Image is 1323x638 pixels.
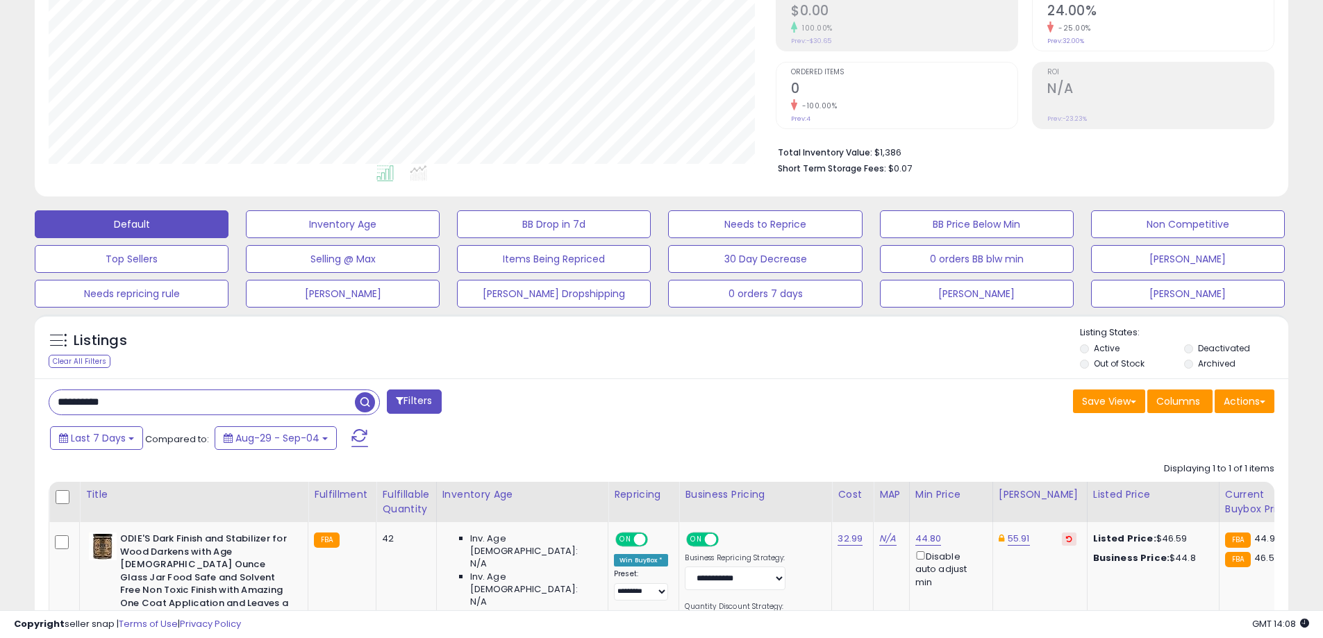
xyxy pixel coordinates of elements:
[879,532,896,546] a: N/A
[915,548,982,589] div: Disable auto adjust min
[838,532,863,546] a: 32.99
[457,210,651,238] button: BB Drop in 7d
[880,280,1074,308] button: [PERSON_NAME]
[1093,551,1170,564] b: Business Price:
[1164,462,1274,476] div: Displaying 1 to 1 of 1 items
[797,23,833,33] small: 100.00%
[246,210,440,238] button: Inventory Age
[880,245,1074,273] button: 0 orders BB blw min
[1093,552,1208,564] div: $44.8
[668,245,862,273] button: 30 Day Decrease
[1093,532,1156,545] b: Listed Price:
[246,280,440,308] button: [PERSON_NAME]
[915,487,987,502] div: Min Price
[1047,37,1084,45] small: Prev: 32.00%
[119,617,178,630] a: Terms of Use
[791,115,810,123] small: Prev: 4
[668,210,862,238] button: Needs to Reprice
[1047,81,1274,99] h2: N/A
[35,245,228,273] button: Top Sellers
[382,487,430,517] div: Fulfillable Quantity
[246,245,440,273] button: Selling @ Max
[235,431,319,445] span: Aug-29 - Sep-04
[35,280,228,308] button: Needs repricing rule
[1054,23,1091,33] small: -25.00%
[791,37,831,45] small: Prev: -$30.65
[71,431,126,445] span: Last 7 Days
[1091,245,1285,273] button: [PERSON_NAME]
[685,487,826,502] div: Business Pricing
[791,69,1017,76] span: Ordered Items
[1198,342,1250,354] label: Deactivated
[791,81,1017,99] h2: 0
[1094,342,1120,354] label: Active
[646,534,668,546] span: OFF
[1047,3,1274,22] h2: 24.00%
[888,162,912,175] span: $0.07
[470,608,597,633] span: Inv. Age [DEMOGRAPHIC_DATA]:
[314,487,370,502] div: Fulfillment
[85,487,302,502] div: Title
[35,210,228,238] button: Default
[1147,389,1213,413] button: Columns
[470,557,487,570] span: N/A
[1198,358,1235,369] label: Archived
[387,389,441,414] button: Filters
[1156,394,1200,408] span: Columns
[382,532,425,545] div: 42
[457,245,651,273] button: Items Being Repriced
[1254,532,1281,545] span: 44.98
[797,101,837,111] small: -100.00%
[614,569,668,601] div: Preset:
[442,487,602,502] div: Inventory Age
[778,143,1264,160] li: $1,386
[778,162,886,174] b: Short Term Storage Fees:
[879,487,903,502] div: MAP
[685,553,785,563] label: Business Repricing Strategy:
[1093,487,1213,502] div: Listed Price
[1080,326,1288,339] p: Listing States:
[14,617,65,630] strong: Copyright
[50,426,143,450] button: Last 7 Days
[14,618,241,631] div: seller snap | |
[915,532,942,546] a: 44.80
[880,210,1074,238] button: BB Price Below Min
[470,571,597,596] span: Inv. Age [DEMOGRAPHIC_DATA]:
[1215,389,1274,413] button: Actions
[470,532,597,557] span: Inv. Age [DEMOGRAPHIC_DATA]:
[1091,280,1285,308] button: [PERSON_NAME]
[838,487,867,502] div: Cost
[470,596,487,608] span: N/A
[1073,389,1145,413] button: Save View
[688,534,706,546] span: ON
[314,532,340,548] small: FBA
[1008,532,1030,546] a: 55.91
[180,617,241,630] a: Privacy Policy
[1225,552,1251,567] small: FBA
[614,487,673,502] div: Repricing
[685,602,785,612] label: Quantity Discount Strategy:
[778,146,872,158] b: Total Inventory Value:
[668,280,862,308] button: 0 orders 7 days
[145,433,209,446] span: Compared to:
[1047,69,1274,76] span: ROI
[1047,115,1087,123] small: Prev: -23.23%
[89,532,117,560] img: 51WspLjBoGL._SL40_.jpg
[717,534,739,546] span: OFF
[1091,210,1285,238] button: Non Competitive
[1252,617,1309,630] span: 2025-09-12 14:08 GMT
[614,554,668,566] div: Win BuyBox *
[49,355,110,368] div: Clear All Filters
[791,3,1017,22] h2: $0.00
[1225,487,1297,517] div: Current Buybox Price
[1093,532,1208,545] div: $46.59
[215,426,337,450] button: Aug-29 - Sep-04
[74,331,127,351] h5: Listings
[1225,532,1251,548] small: FBA
[120,532,289,626] b: ODIE'S Dark Finish and Stabilizer for Wood Darkens with Age [DEMOGRAPHIC_DATA] Ounce Glass Jar Fo...
[999,487,1081,502] div: [PERSON_NAME]
[1094,358,1145,369] label: Out of Stock
[457,280,651,308] button: [PERSON_NAME] Dropshipping
[617,534,634,546] span: ON
[1254,551,1280,564] span: 46.59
